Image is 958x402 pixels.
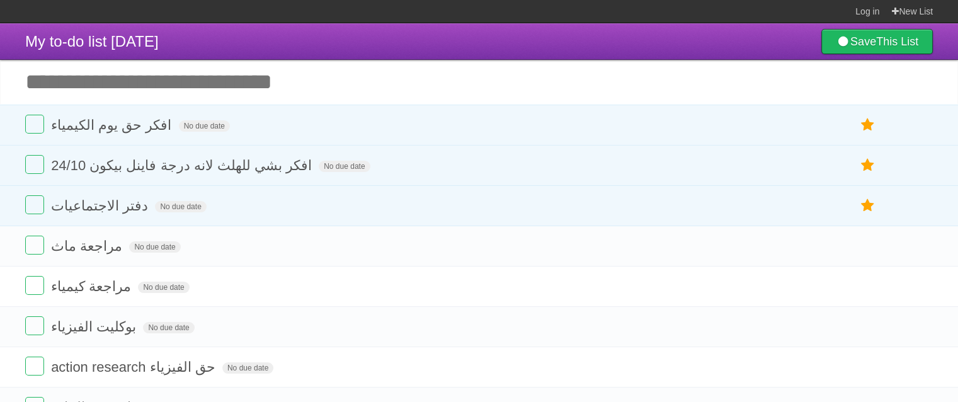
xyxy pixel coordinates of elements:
[143,322,194,333] span: No due date
[25,276,44,295] label: Done
[856,155,880,176] label: Star task
[51,158,315,173] span: افكر بشي للهلث لانه درجة فاينل بيكون 24/10
[876,35,918,48] b: This List
[129,241,180,253] span: No due date
[821,29,933,54] a: SaveThis List
[25,195,44,214] label: Done
[25,33,159,50] span: My to-do list [DATE]
[51,359,219,375] span: action research حق الفيزياء
[856,115,880,135] label: Star task
[222,362,273,374] span: No due date
[319,161,370,172] span: No due date
[51,117,174,133] span: افكر حق يوم الكيمياء
[25,357,44,376] label: Done
[856,195,880,216] label: Star task
[51,319,139,335] span: بوكليت الفيزياء
[25,155,44,174] label: Done
[25,115,44,134] label: Done
[138,282,189,293] span: No due date
[51,198,151,214] span: دفتر الاجتماعيات
[179,120,230,132] span: No due date
[51,238,125,254] span: مراجعة ماث
[51,279,134,294] span: مراجعة كيمياء
[25,316,44,335] label: Done
[25,236,44,255] label: Done
[155,201,206,212] span: No due date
